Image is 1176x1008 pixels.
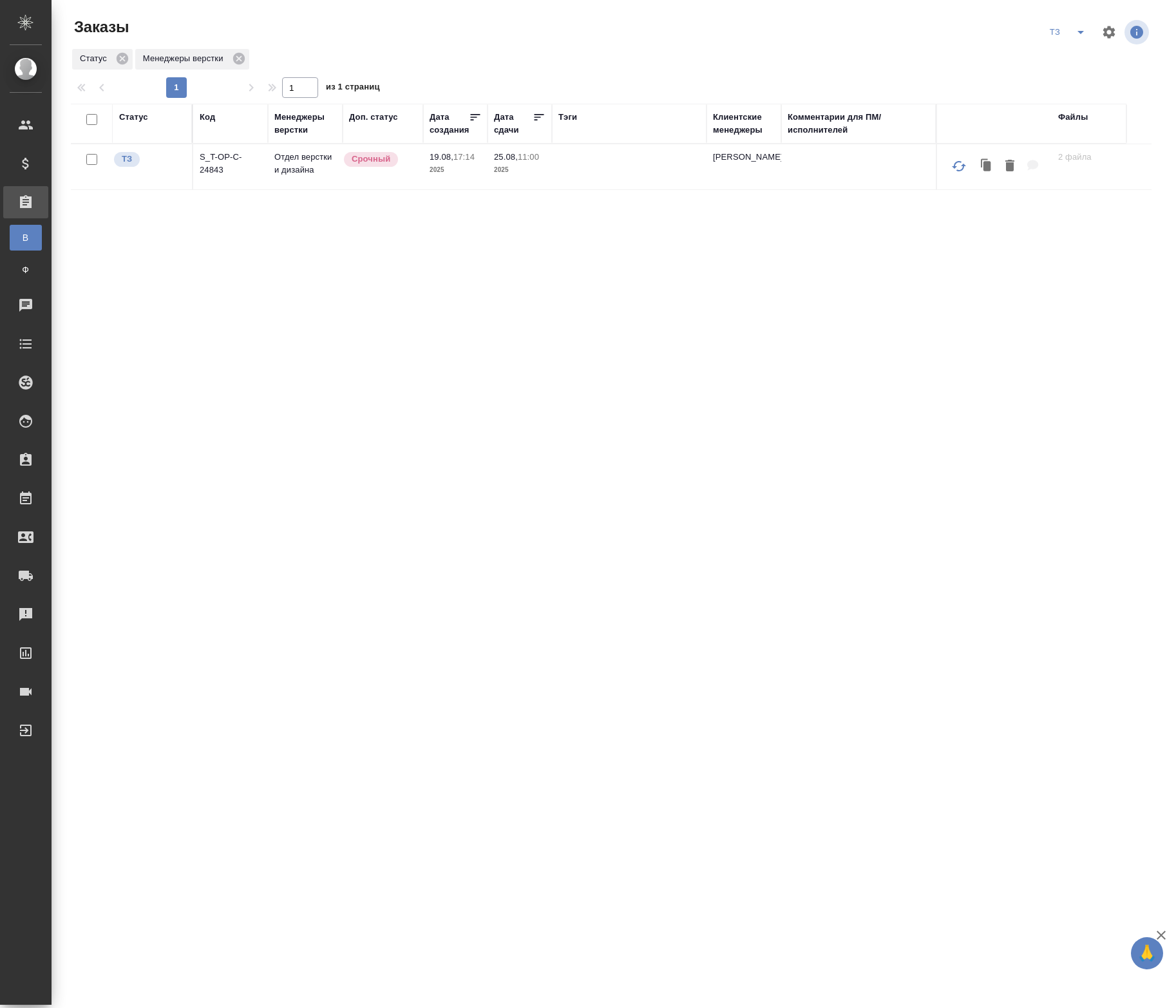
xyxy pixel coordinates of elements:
[349,111,398,124] div: Доп. статус
[200,151,261,176] p: S_T-OP-C-24843
[1058,111,1088,124] div: Файлы
[494,164,545,176] p: 2025
[274,111,336,137] div: Менеджеры верстки
[1131,937,1163,969] button: 🙏
[16,263,35,276] span: Ф
[80,52,111,65] p: Статус
[10,225,42,251] a: В
[494,152,518,162] p: 25.08,
[1136,940,1158,967] span: 🙏
[143,52,228,65] p: Менеджеры верстки
[16,231,35,244] span: В
[707,144,781,189] td: [PERSON_NAME]
[1058,151,1120,164] p: 2 файла
[974,153,999,180] button: Клонировать
[135,49,249,70] div: Менеджеры верстки
[326,79,380,98] span: из 1 страниц
[122,153,132,166] p: ТЗ
[274,151,336,176] p: Отдел верстки и дизайна
[343,151,417,168] div: Выставляется автоматически, если на указанный объем услуг необходимо больше времени в стандартном...
[72,49,133,70] div: Статус
[944,151,974,182] button: Обновить
[1124,20,1152,44] span: Посмотреть информацию
[119,111,148,124] div: Статус
[430,152,453,162] p: 19.08,
[453,152,475,162] p: 17:14
[999,153,1021,180] button: Удалить
[10,257,42,283] a: Ф
[518,152,539,162] p: 11:00
[558,111,577,124] div: Тэги
[430,111,469,137] div: Дата создания
[430,164,481,176] p: 2025
[1042,22,1094,43] div: split button
[71,17,129,37] span: Заказы
[1094,17,1124,48] span: Настроить таблицу
[352,153,390,166] p: Срочный
[788,111,929,137] div: Комментарии для ПМ/исполнителей
[113,151,185,168] div: Выставляет КМ при отправке заказа на расчет верстке (для тикета) или для уточнения сроков на прои...
[200,111,215,124] div: Код
[494,111,533,137] div: Дата сдачи
[713,111,775,137] div: Клиентские менеджеры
